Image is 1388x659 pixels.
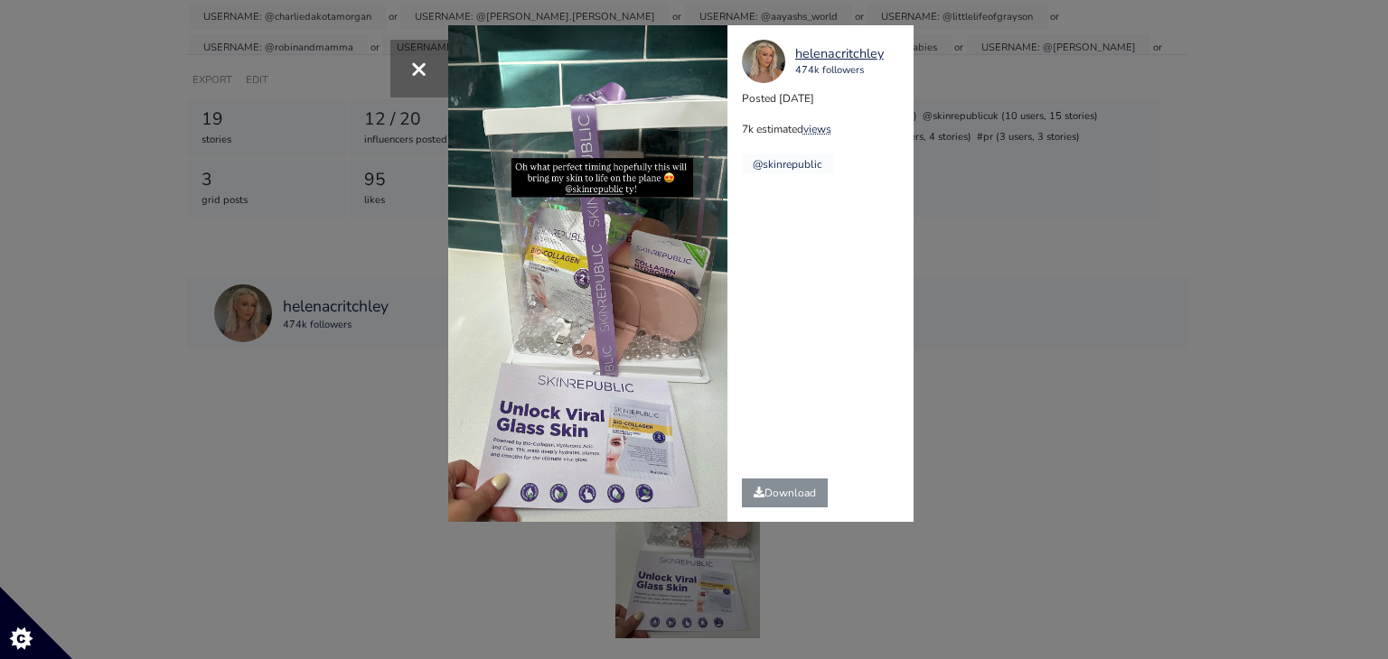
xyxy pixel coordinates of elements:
button: Close [390,40,448,97]
img: 244291132.jpg [742,40,785,83]
div: 474k followers [795,63,884,79]
a: Download [742,478,828,507]
a: helenacritchley [795,44,884,64]
p: Posted [DATE] [742,90,913,107]
a: @skinrepublic [753,157,822,172]
p: 7k estimated [742,121,913,137]
span: × [410,49,427,88]
a: views [803,122,831,136]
